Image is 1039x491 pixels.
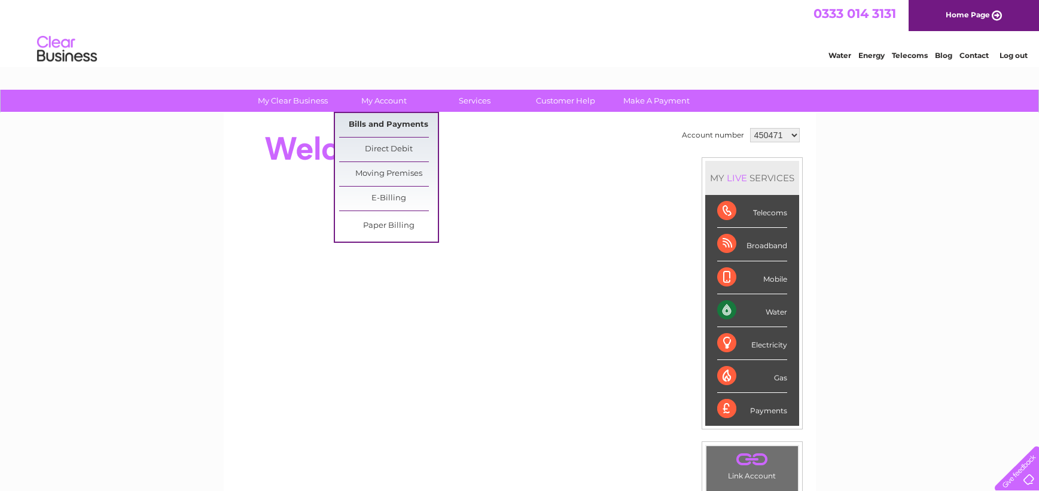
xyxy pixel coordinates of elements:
[717,327,787,360] div: Electricity
[339,214,438,238] a: Paper Billing
[828,51,851,60] a: Water
[339,162,438,186] a: Moving Premises
[706,446,799,483] td: Link Account
[959,51,989,60] a: Contact
[705,161,799,195] div: MY SERVICES
[717,294,787,327] div: Water
[858,51,885,60] a: Energy
[813,6,896,21] a: 0333 014 3131
[724,172,749,184] div: LIVE
[36,31,97,68] img: logo.png
[516,90,615,112] a: Customer Help
[339,138,438,161] a: Direct Debit
[717,228,787,261] div: Broadband
[243,90,342,112] a: My Clear Business
[339,113,438,137] a: Bills and Payments
[892,51,928,60] a: Telecoms
[1000,51,1028,60] a: Log out
[717,360,787,393] div: Gas
[339,187,438,211] a: E-Billing
[717,261,787,294] div: Mobile
[607,90,706,112] a: Make A Payment
[425,90,524,112] a: Services
[717,195,787,228] div: Telecoms
[237,7,803,58] div: Clear Business is a trading name of Verastar Limited (registered in [GEOGRAPHIC_DATA] No. 3667643...
[679,125,747,145] td: Account number
[935,51,952,60] a: Blog
[717,393,787,425] div: Payments
[334,90,433,112] a: My Account
[709,449,795,470] a: .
